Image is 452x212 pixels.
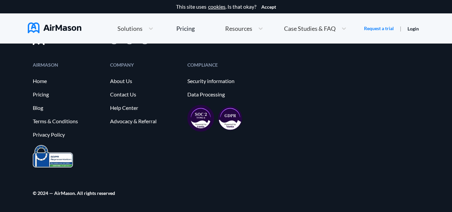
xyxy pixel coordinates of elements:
div: AIRMASON [33,63,103,67]
a: Contact Us [110,91,181,97]
a: cookies [208,4,225,10]
span: | [400,25,401,31]
a: Blog [33,105,103,111]
img: gdpr-98ea35551734e2af8fd9405dbdaf8c18.svg [218,106,242,130]
img: soc2-17851990f8204ed92eb8cdb2d5e8da73.svg [187,105,214,132]
img: AirMason Logo [28,22,81,33]
div: COMPLIANCE [187,63,258,67]
a: Data Processing [187,91,258,97]
a: Terms & Conditions [33,118,103,124]
a: About Us [110,78,181,84]
div: COMPANY [110,63,181,67]
span: Resources [225,25,252,31]
a: Home [33,78,103,84]
a: Pricing [33,91,103,97]
button: Accept cookies [261,4,276,10]
span: Case Studies & FAQ [284,25,336,31]
a: Advocacy & Referral [110,118,181,124]
a: Privacy Policy [33,132,103,138]
span: Solutions [117,25,143,31]
a: Login [408,26,419,31]
a: Request a trial [364,25,394,32]
a: Help Center [110,105,181,111]
div: © 2024 — AirMason. All rights reserved [33,191,115,195]
div: Pricing [176,25,195,31]
a: Security information [187,78,258,84]
a: Pricing [176,22,195,34]
img: prighter-certificate-eu-7c0b0bead1821e86115914626e15d079.png [33,145,73,167]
